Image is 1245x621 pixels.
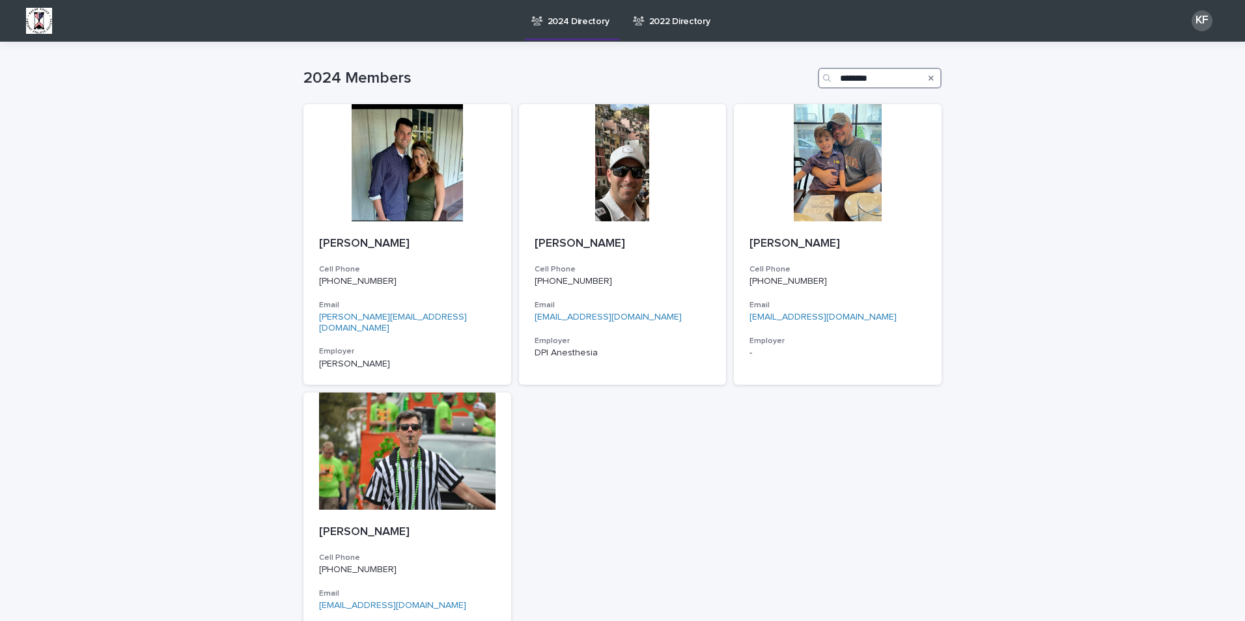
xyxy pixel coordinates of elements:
a: [PHONE_NUMBER] [749,277,827,286]
a: [PERSON_NAME]Cell Phone[PHONE_NUMBER]Email[EMAIL_ADDRESS][DOMAIN_NAME]Employer- [734,104,942,385]
h3: Cell Phone [535,264,711,275]
h3: Email [535,300,711,310]
p: [PERSON_NAME] [535,237,711,251]
h3: Cell Phone [749,264,926,275]
h3: Email [319,300,496,310]
a: [PHONE_NUMBER] [535,277,612,286]
div: KF [1192,10,1212,31]
a: [PERSON_NAME]Cell Phone[PHONE_NUMBER]Email[EMAIL_ADDRESS][DOMAIN_NAME]EmployerDPI Anesthesia [519,104,727,385]
h3: Employer [535,336,711,346]
a: [PHONE_NUMBER] [319,565,397,574]
p: [PERSON_NAME] [319,359,496,370]
h1: 2024 Members [303,69,813,88]
input: Search [818,68,942,89]
a: [PERSON_NAME]Cell Phone[PHONE_NUMBER]Email[PERSON_NAME][EMAIL_ADDRESS][DOMAIN_NAME]Employer[PERSO... [303,104,511,385]
h3: Cell Phone [319,553,496,563]
a: [EMAIL_ADDRESS][DOMAIN_NAME] [749,312,897,322]
p: [PERSON_NAME] [319,237,496,251]
a: [EMAIL_ADDRESS][DOMAIN_NAME] [319,601,466,610]
p: [PERSON_NAME] [749,237,926,251]
p: [PERSON_NAME] [319,525,496,540]
a: [EMAIL_ADDRESS][DOMAIN_NAME] [535,312,682,322]
img: BsxibNoaTPe9uU9VL587 [26,8,52,34]
a: [PHONE_NUMBER] [319,277,397,286]
p: DPI Anesthesia [535,348,711,359]
h3: Employer [319,346,496,357]
h3: Email [319,588,496,599]
h3: Employer [749,336,926,346]
a: [PERSON_NAME][EMAIL_ADDRESS][DOMAIN_NAME] [319,312,467,333]
p: - [749,348,926,359]
h3: Email [749,300,926,310]
h3: Cell Phone [319,264,496,275]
